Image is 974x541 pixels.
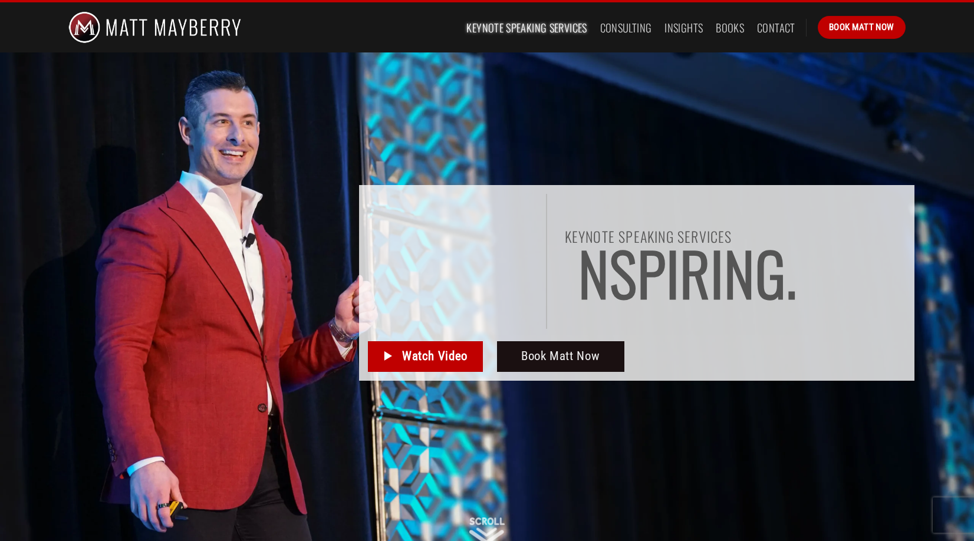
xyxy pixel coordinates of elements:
[521,347,600,366] span: Book Matt Now
[497,341,625,372] a: Book Matt Now
[600,17,652,38] a: Consulting
[368,341,483,372] a: Watch Video
[402,347,468,366] span: Watch Video
[829,20,894,34] span: Book Matt Now
[68,2,241,52] img: Matt Mayberry
[466,17,587,38] a: Keynote Speaking Services
[818,16,906,38] a: Book Matt Now
[716,17,744,38] a: Books
[757,17,795,38] a: Contact
[664,17,703,38] a: Insights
